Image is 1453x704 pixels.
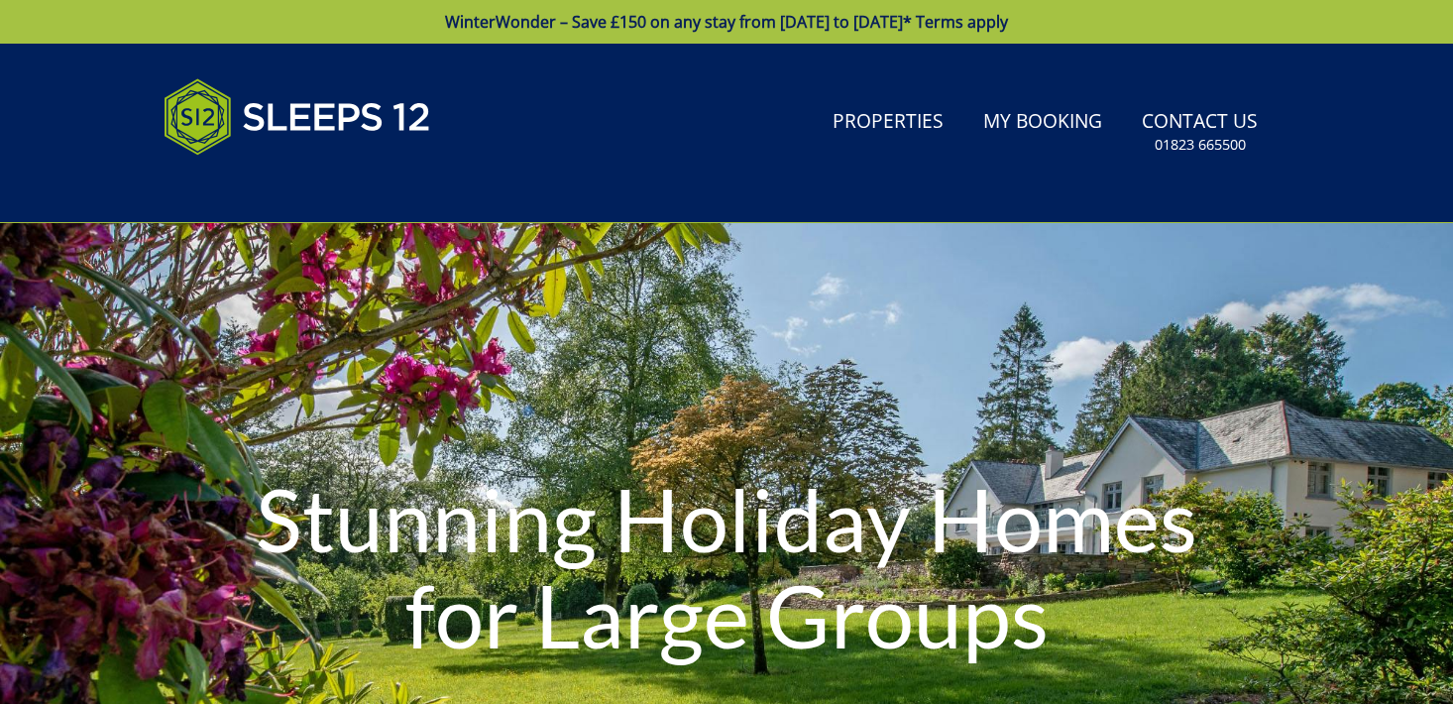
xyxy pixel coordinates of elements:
h1: Stunning Holiday Homes for Large Groups [218,431,1235,702]
img: Sleeps 12 [164,67,431,167]
iframe: Customer reviews powered by Trustpilot [154,178,362,195]
a: Properties [825,100,951,145]
a: My Booking [975,100,1110,145]
a: Contact Us01823 665500 [1134,100,1266,165]
small: 01823 665500 [1155,135,1246,155]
